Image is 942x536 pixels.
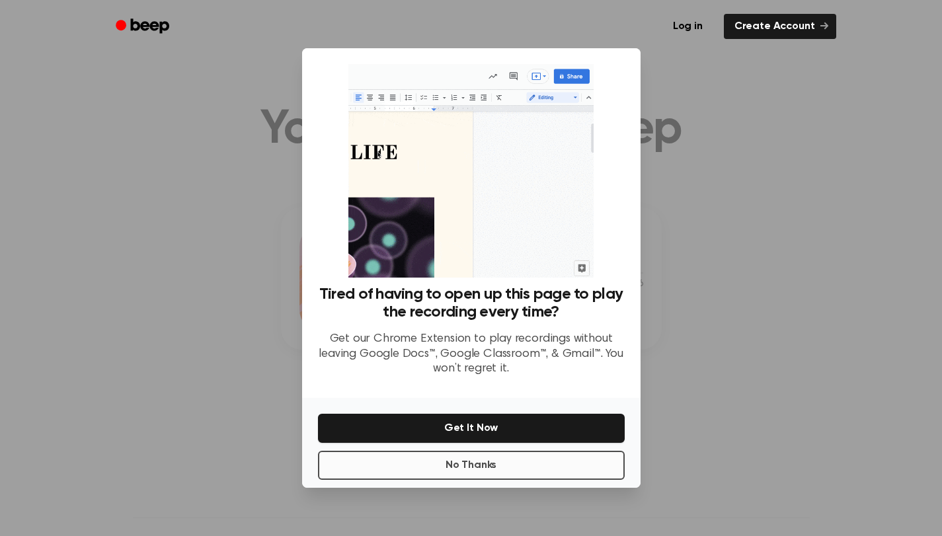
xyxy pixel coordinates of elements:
button: No Thanks [318,451,625,480]
a: Create Account [724,14,836,39]
a: Beep [106,14,181,40]
button: Get It Now [318,414,625,443]
a: Log in [660,11,716,42]
h3: Tired of having to open up this page to play the recording every time? [318,286,625,321]
img: Beep extension in action [348,64,594,278]
p: Get our Chrome Extension to play recordings without leaving Google Docs™, Google Classroom™, & Gm... [318,332,625,377]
